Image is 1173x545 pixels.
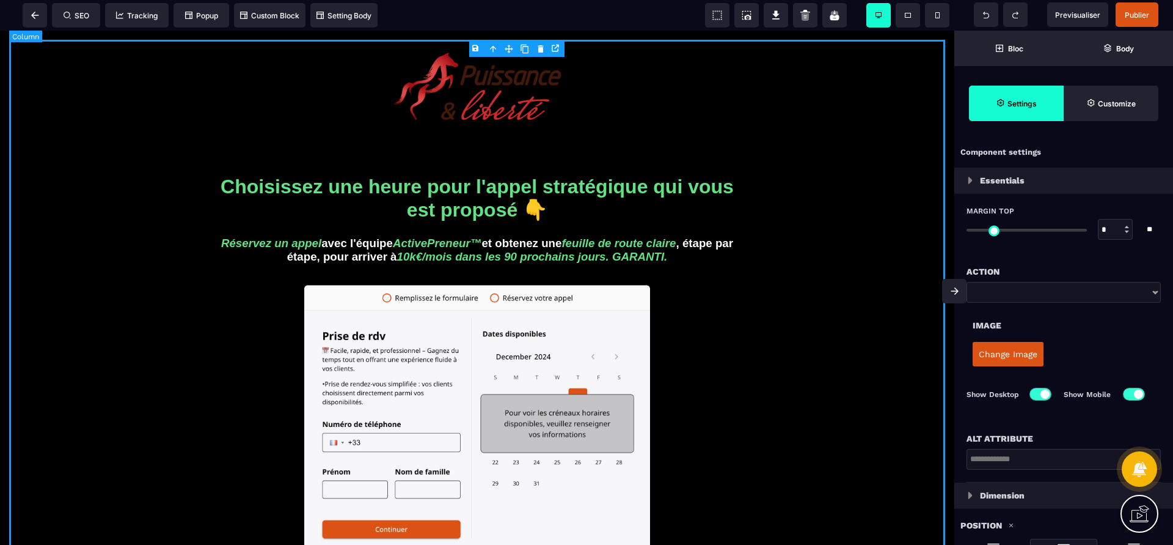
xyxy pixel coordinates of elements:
[240,11,299,20] span: Custom Block
[549,42,565,55] div: Open the link Modal
[1055,10,1100,20] span: Previsualiser
[211,203,743,236] h3: avec l'équipe et obtenez une , étape par étape, pour arriver à
[969,86,1064,121] span: Settings
[967,206,1014,216] span: Margin Top
[116,11,158,20] span: Tracking
[211,139,743,197] h1: Choisissez une heure pour l'appel stratégique qui vous est proposé 👇
[185,11,218,20] span: Popup
[1008,522,1014,528] img: loading
[1007,99,1037,108] strong: Settings
[1125,10,1149,20] span: Publier
[64,11,89,20] span: SEO
[968,492,973,499] img: loading
[1047,2,1108,27] span: Preview
[967,388,1019,401] p: Show Desktop
[1064,86,1158,121] span: Open Style Manager
[390,18,565,94] img: f04510c14c5a36e7c58b7c28df5f0d46_Logo-puissance_et_liberte-2.png
[1008,44,1023,53] strong: Bloc
[960,518,1002,533] p: Position
[393,206,482,220] i: ActivePreneur™
[705,3,729,28] span: View components
[316,11,371,20] span: Setting Body
[1098,99,1136,108] strong: Customize
[973,318,1155,333] div: Image
[973,342,1043,366] button: Change Image
[954,141,1173,165] div: Component settings
[980,488,1025,503] p: Dimension
[968,177,973,184] img: loading
[561,206,676,220] i: feuille de route claire
[967,431,1161,446] div: Alt attribute
[954,31,1064,66] span: Open Blocks
[1064,388,1113,401] p: Show Mobile
[1116,44,1134,53] strong: Body
[221,206,321,220] i: Réservez un appel
[397,220,668,233] i: 10k€/mois dans les 90 prochains jours. GARANTI.
[967,264,1161,279] div: Action
[980,173,1025,188] p: Essentials
[1064,31,1173,66] span: Open Layer Manager
[734,3,759,28] span: Screenshot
